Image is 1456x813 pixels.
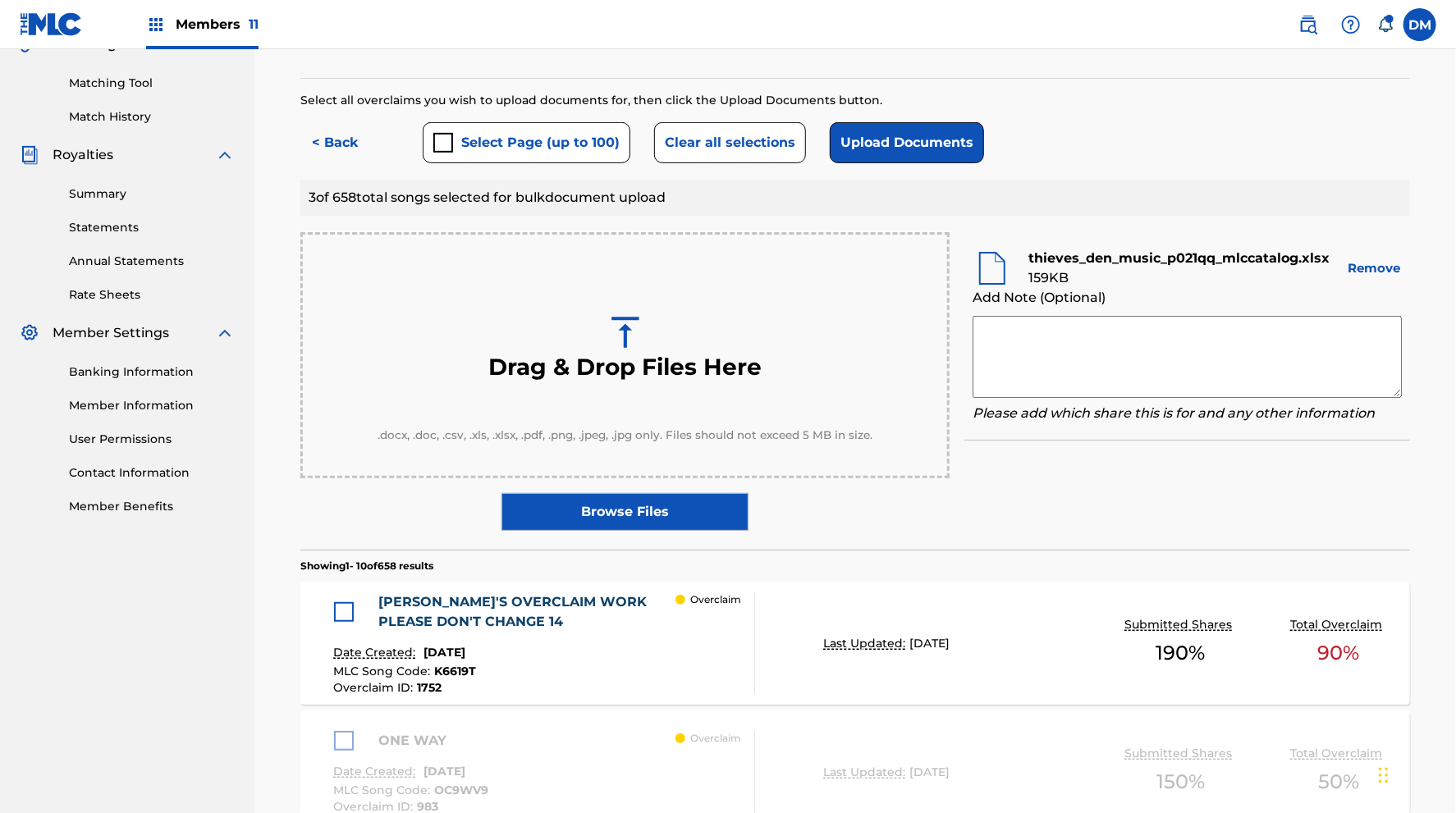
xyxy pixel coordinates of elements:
span: Royalties [53,145,113,165]
a: Member Information [69,397,235,414]
img: MLC Logo [20,12,83,36]
i: Please add which share this is for and any other information [973,405,1375,421]
b: thieves_den_music_p021qq_mlccatalog.xlsx [1028,250,1330,266]
a: Public Search [1292,8,1325,41]
img: search [1298,15,1318,34]
div: Notifications [1377,16,1394,33]
div: ONE WAY [334,731,489,751]
span: MLC Song Code : [334,783,435,797]
span: [DATE] [910,765,950,779]
a: Contact Information [69,464,235,482]
p: Date Created: [334,644,420,661]
div: 159 KB [1028,268,1330,288]
span: [DATE] [424,764,466,779]
div: [PERSON_NAME]'S OVERCLAIM WORK PLEASE DON'T CHANGE 14 [334,592,676,632]
label: Browse Files [501,493,749,531]
span: K6619T [435,664,477,678]
p: Showing 1 - 10 of 658 results [300,559,433,573]
span: OC9WV9 [435,783,489,797]
img: help [1341,15,1361,34]
a: User Permissions [69,431,235,448]
span: 90 % [1318,638,1360,668]
span: 11 [249,16,259,32]
span: Overclaim ID : [334,680,418,695]
p: Total Overclaim [1291,616,1387,633]
p: Overclaim [690,592,741,607]
p: Submitted Shares [1125,745,1237,762]
div: Help [1335,8,1367,41]
span: .docx, .doc, .csv, .xls, .xlsx, .pdf, .png, .jpeg, .jpg only. Files should not exceed 5 MB in size. [378,427,872,443]
span: 150 % [1156,767,1205,797]
a: Member Benefits [69,498,235,515]
span: Members [176,15,259,34]
button: Upload Documents [830,122,984,163]
div: Add Note (Optional) [973,288,1402,308]
p: Submitted Shares [1125,616,1237,633]
img: upload [605,312,646,353]
img: Top Rightsholders [146,15,166,34]
img: expand [215,145,235,165]
img: expand [215,323,235,343]
a: Statements [69,219,235,236]
p: Last Updated: [824,764,910,781]
a: Matching Tool [69,75,235,92]
span: [DATE] [424,645,466,660]
span: [DATE] [910,636,950,651]
div: Drag [1379,751,1389,800]
img: file-icon [973,249,1012,288]
img: Member Settings [20,323,39,343]
button: Clear all selections [654,122,806,163]
button: Remove [1346,259,1402,278]
iframe: Chat Widget [1374,734,1456,813]
a: Banking Information [69,363,235,381]
span: 190 % [1156,638,1206,668]
div: 3 of 658 total songs selected for bulk document upload [300,180,1410,216]
div: Select all overclaims you wish to upload documents for, then click the Upload Documents button. [300,92,1410,109]
button: Select Page (up to 100) [423,122,630,163]
p: Overclaim [690,731,741,746]
img: Royalties [20,145,39,165]
span: MLC Song Code : [334,664,435,678]
p: Total Overclaim [1291,745,1387,762]
a: Summary [69,185,235,203]
h3: Drag & Drop Files Here [488,353,762,381]
a: Rate Sheets [69,286,235,304]
a: Match History [69,108,235,126]
span: 50 % [1318,767,1359,797]
p: Date Created: [334,763,420,780]
a: Annual Statements [69,253,235,270]
span: Member Settings [53,323,169,343]
div: User Menu [1403,8,1436,41]
button: < Back [300,122,399,163]
p: Last Updated: [824,635,910,652]
span: 1752 [418,680,442,695]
